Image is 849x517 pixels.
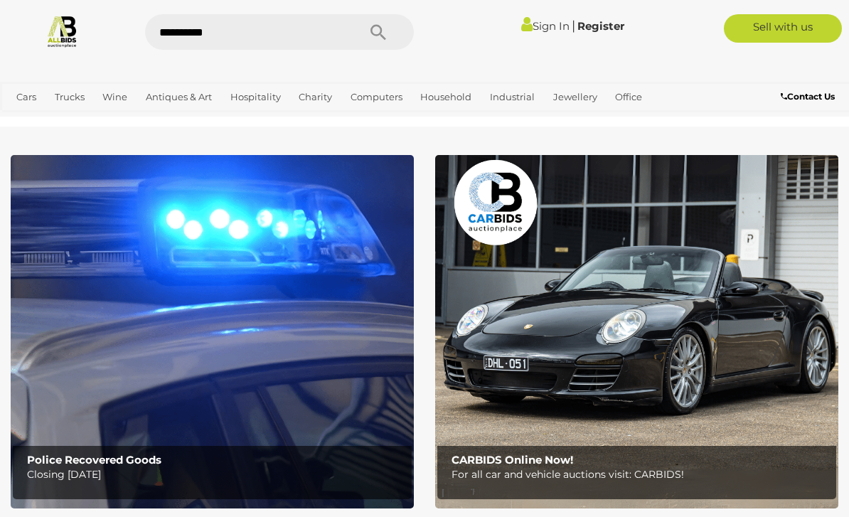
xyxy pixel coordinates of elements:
[345,85,408,109] a: Computers
[225,85,287,109] a: Hospitality
[435,155,838,508] a: CARBIDS Online Now! CARBIDS Online Now! For all car and vehicle auctions visit: CARBIDS!
[435,155,838,508] img: CARBIDS Online Now!
[577,19,624,33] a: Register
[11,155,414,508] a: Police Recovered Goods Police Recovered Goods Closing [DATE]
[46,14,79,48] img: Allbids.com.au
[452,453,573,467] b: CARBIDS Online Now!
[572,18,575,33] span: |
[49,85,90,109] a: Trucks
[548,85,603,109] a: Jewellery
[293,85,338,109] a: Charity
[724,14,842,43] a: Sell with us
[781,89,838,105] a: Contact Us
[521,19,570,33] a: Sign In
[781,91,835,102] b: Contact Us
[11,109,51,132] a: Sports
[140,85,218,109] a: Antiques & Art
[415,85,477,109] a: Household
[11,85,42,109] a: Cars
[452,466,829,484] p: For all car and vehicle auctions visit: CARBIDS!
[609,85,648,109] a: Office
[27,453,161,467] b: Police Recovered Goods
[27,466,405,484] p: Closing [DATE]
[343,14,414,50] button: Search
[97,85,133,109] a: Wine
[484,85,540,109] a: Industrial
[58,109,171,132] a: [GEOGRAPHIC_DATA]
[11,155,414,508] img: Police Recovered Goods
